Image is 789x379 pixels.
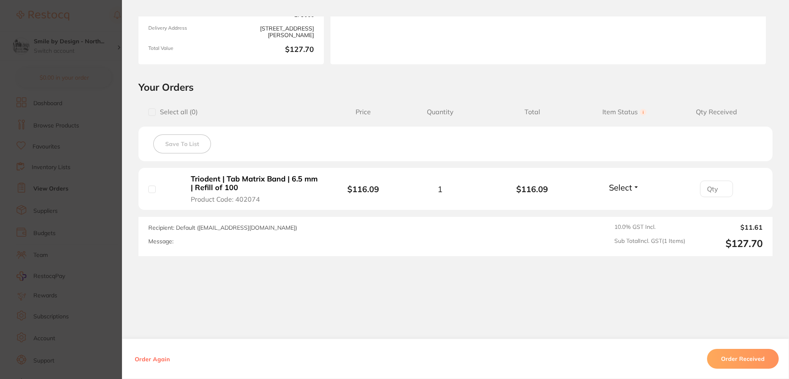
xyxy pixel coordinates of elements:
h2: Your Orders [138,81,773,93]
span: Sub Total Incl. GST ( 1 Items) [614,238,685,250]
span: Price [332,108,394,116]
span: 10.0 % GST Incl. [614,224,685,231]
b: $116.09 [486,184,578,194]
button: Order Received [707,349,779,369]
button: Select [606,182,642,193]
span: [STREET_ADDRESS][PERSON_NAME] [234,25,314,39]
img: Triodent | Tab Matrix Band | 6.5 mm | Refill of 100 [162,178,182,198]
span: Product Code: 402074 [191,195,260,203]
input: Qty [700,181,733,197]
label: Message: [148,238,173,245]
span: 1 [438,184,442,194]
span: Delivery Address [148,25,228,39]
output: $11.61 [692,224,763,231]
b: $116.09 [347,184,379,194]
output: $127.70 [692,238,763,250]
span: Select [609,182,632,193]
span: Item Status [578,108,671,116]
span: Total [486,108,578,116]
span: Recipient: Default ( [EMAIL_ADDRESS][DOMAIN_NAME] ) [148,224,297,231]
span: Quantity [394,108,486,116]
span: Total Value [148,45,228,54]
button: Triodent | Tab Matrix Band | 6.5 mm | Refill of 100 Product Code: 402074 [188,174,321,203]
b: $127.70 [234,45,314,54]
span: Qty Received [670,108,763,116]
b: Triodent | Tab Matrix Band | 6.5 mm | Refill of 100 [191,175,318,192]
span: Select all ( 0 ) [156,108,198,116]
button: Save To List [153,134,211,153]
button: Order Again [132,355,172,363]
